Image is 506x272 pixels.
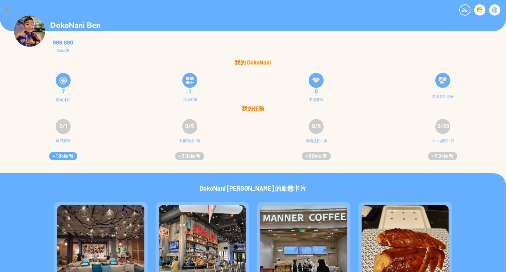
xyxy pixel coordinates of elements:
div: 口袋名單 [182,97,197,102]
span: 0/5 [185,122,194,129]
div: 支援前線 / 週 [179,138,200,150]
div: 街頭抓拍 [56,97,71,102]
img: frontLineSupply.svg [312,77,320,84]
button: + 5 Doko 幣 [428,152,457,160]
div: 每日簽到 [56,138,71,150]
p: DokoNani Ben [50,20,101,31]
div: 支援前線 [309,97,324,102]
span: 0/5 [312,122,321,129]
div: 0 [257,88,376,94]
img: snapShot.svg [59,77,67,84]
span: 0/1 [59,122,67,129]
span: 0/20 [437,122,449,129]
div: Doko 認證 / 月 [431,138,454,150]
img: bucketListIcon.svg [186,77,194,84]
img: Visruth.jpg not found [14,16,45,47]
button: + 3 Doko 幣 [302,152,331,160]
div: 1 [130,88,250,94]
div: 999,890 [53,39,73,45]
div: 管理員功能表 [432,94,454,98]
div: 7 [4,88,123,94]
img: Doko_logo.svg [439,77,447,84]
div: Doko 幣 [53,48,73,52]
button: + 3 Doko 幣 [175,152,204,160]
button: + 1 Doko 幣 [49,152,77,160]
div: 街頭抓拍 / 週 [306,138,327,150]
